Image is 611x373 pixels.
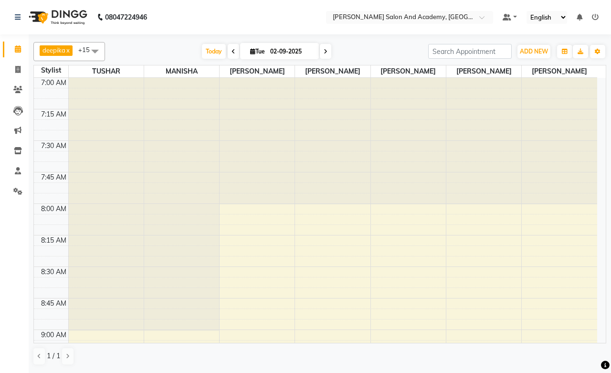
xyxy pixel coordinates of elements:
span: 1 / 1 [47,351,60,361]
div: Stylist [34,65,68,75]
div: 8:00 AM [39,204,68,214]
span: [PERSON_NAME] [220,65,295,77]
span: MANISHA [144,65,219,77]
img: logo [24,4,90,31]
span: [PERSON_NAME] [295,65,370,77]
b: 08047224946 [105,4,147,31]
span: [PERSON_NAME] [371,65,446,77]
button: ADD NEW [517,45,550,58]
a: x [65,46,70,54]
div: 8:30 AM [39,267,68,277]
span: deepika [42,46,65,54]
span: [PERSON_NAME] [522,65,597,77]
input: 2025-09-02 [267,44,315,59]
div: 7:15 AM [39,109,68,119]
div: 9:00 AM [39,330,68,340]
div: 7:30 AM [39,141,68,151]
div: 8:45 AM [39,298,68,309]
span: Tue [248,48,267,55]
span: TUSHAR [69,65,144,77]
span: +15 [78,46,97,53]
span: ADD NEW [520,48,548,55]
div: 7:00 AM [39,78,68,88]
div: 7:45 AM [39,172,68,182]
input: Search Appointment [428,44,512,59]
div: 8:15 AM [39,235,68,245]
span: [PERSON_NAME] [446,65,521,77]
span: Today [202,44,226,59]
